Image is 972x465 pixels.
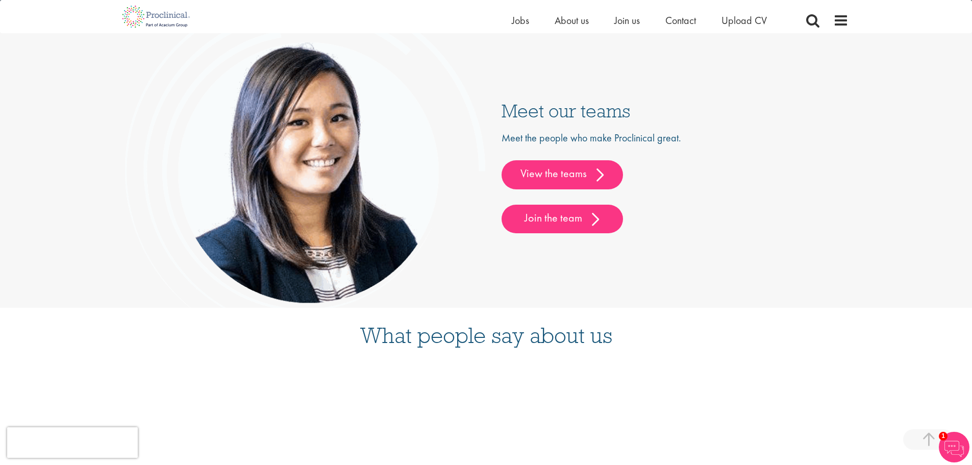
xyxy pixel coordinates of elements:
span: 1 [939,432,948,440]
a: Upload CV [721,14,767,27]
iframe: reCAPTCHA [7,427,138,458]
a: View the teams [502,160,623,189]
a: Join the team [502,205,623,233]
img: Chatbot [939,432,969,462]
a: Contact [665,14,696,27]
a: About us [555,14,589,27]
a: Jobs [512,14,529,27]
h3: Meet our teams [502,101,849,120]
iframe: Customer reviews powered by Trustpilot [116,367,856,438]
a: Join us [614,14,640,27]
div: Meet the people who make Proclinical great. [502,131,849,233]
